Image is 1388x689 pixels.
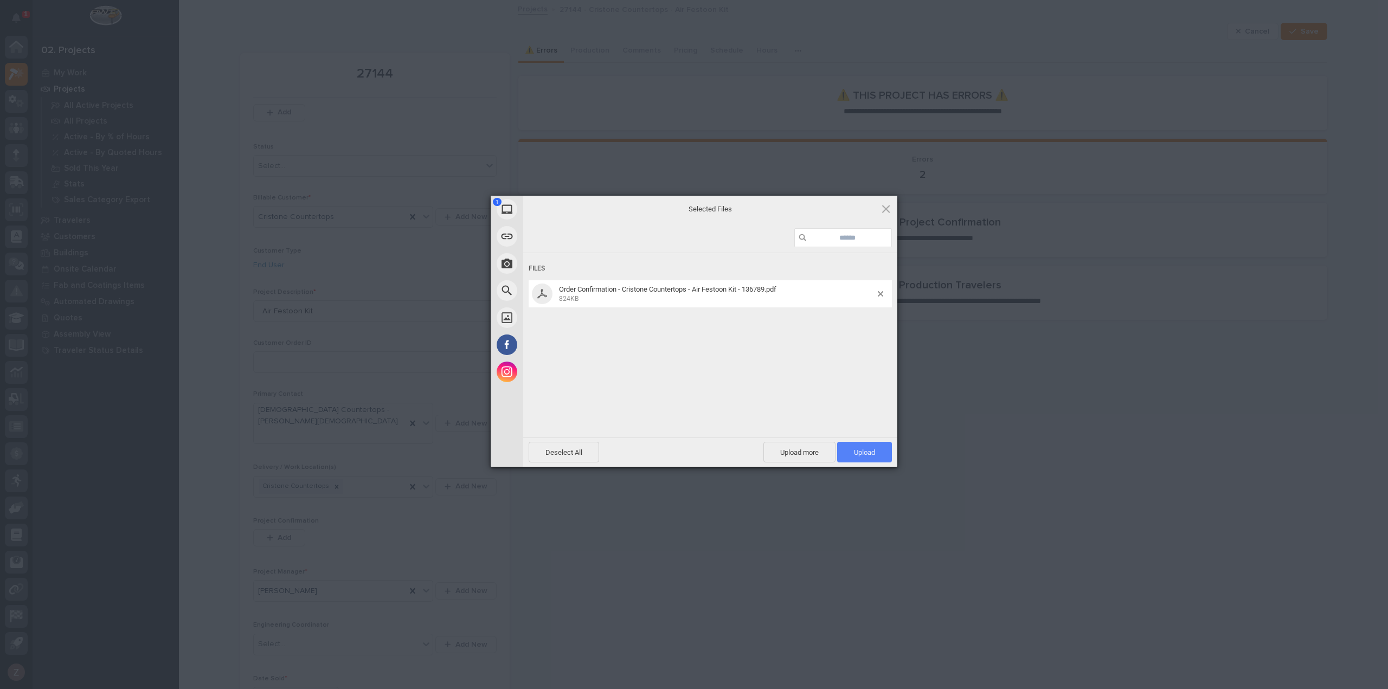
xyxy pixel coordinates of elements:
div: Take Photo [491,250,621,277]
div: Instagram [491,358,621,385]
span: 824KB [559,295,579,302]
div: My Device [491,196,621,223]
span: Upload [837,442,892,462]
span: Selected Files [602,204,819,214]
div: Files [529,259,892,279]
span: Upload [854,448,875,456]
span: 1 [493,198,502,206]
div: Link (URL) [491,223,621,250]
span: Deselect All [529,442,599,462]
span: Upload more [763,442,836,462]
div: Web Search [491,277,621,304]
span: Click here or hit ESC to close picker [880,203,892,215]
span: Order Confirmation - Cristone Countertops - Air Festoon Kit - 136789.pdf [556,285,878,303]
div: Facebook [491,331,621,358]
span: Order Confirmation - Cristone Countertops - Air Festoon Kit - 136789.pdf [559,285,776,293]
div: Unsplash [491,304,621,331]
